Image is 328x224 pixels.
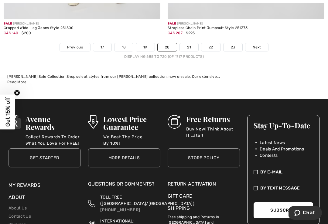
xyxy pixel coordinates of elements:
span: Get 15% off [4,97,11,127]
a: Shipping [168,205,190,211]
button: Subscribe [254,202,313,218]
a: 17 [93,43,111,51]
a: 19 [136,43,155,51]
img: Toll Free (Canada/US) [88,194,95,213]
a: 21 [180,43,198,51]
span: TOLL FREE ([GEOGRAPHIC_DATA]/[GEOGRAPHIC_DATA]): [100,195,196,206]
span: Read More [7,80,27,84]
a: My Rewards [9,182,40,188]
div: Questions or Comments? [88,180,160,191]
span: CA$ 140 [4,31,18,35]
span: By Text Message [260,185,300,191]
div: [PERSON_NAME] [4,21,160,26]
span: By E-mail [260,169,283,175]
p: We Beat The Price By 10%! [103,134,160,146]
a: Return Activation [168,180,240,188]
span: Sale [4,22,12,25]
a: 18 [114,43,133,51]
div: About [9,194,81,204]
div: [PERSON_NAME] [168,21,324,26]
img: check [254,169,258,175]
img: Lowest Price Guarantee [88,115,98,129]
a: Store Policy [168,148,240,167]
iframe: Opens a widget where you can chat to one of our agents [289,206,322,221]
span: Latest News [260,140,285,146]
span: $200 [22,31,31,35]
a: About Us [9,206,27,211]
img: Free Returns [168,115,181,129]
a: Previous [60,43,90,51]
a: Get Started [9,148,81,167]
a: [PHONE_NUMBER] [100,207,140,212]
span: Previous [67,44,83,50]
span: INTERNATIONAL: [100,219,135,224]
a: Next [245,43,268,51]
a: More Details [88,148,160,167]
h3: Avenue Rewards [26,115,81,131]
div: Cropped Wide-Leg Jeans Style 251500 [4,26,160,30]
h3: Lowest Price Guarantee [103,115,160,131]
div: Strapless Chain Print Jumpsuit Style 251373 [168,26,324,30]
span: $295 [186,31,195,35]
a: 22 [201,43,220,51]
h3: Free Returns [186,115,240,123]
p: Collect Rewards To Order What You Love For FREE! [26,134,81,146]
a: Gift Card [168,193,240,200]
span: Sale [168,22,176,25]
span: Deals And Promotions [260,146,304,152]
span: Contests [260,152,278,159]
p: Buy Now! Think About It Later! [186,126,240,138]
img: check [254,185,258,191]
a: Contact Us [9,214,31,219]
span: CA$ 207 [168,31,183,35]
button: Close teaser [14,90,20,96]
a: 20 [158,43,177,51]
div: [PERSON_NAME] Sale Collection Shop select styles from our [PERSON_NAME] collection, now on sale. ... [7,74,321,79]
span: Next [253,44,261,50]
h3: Stay Up-To-Date [254,121,313,129]
a: 23 [224,43,243,51]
